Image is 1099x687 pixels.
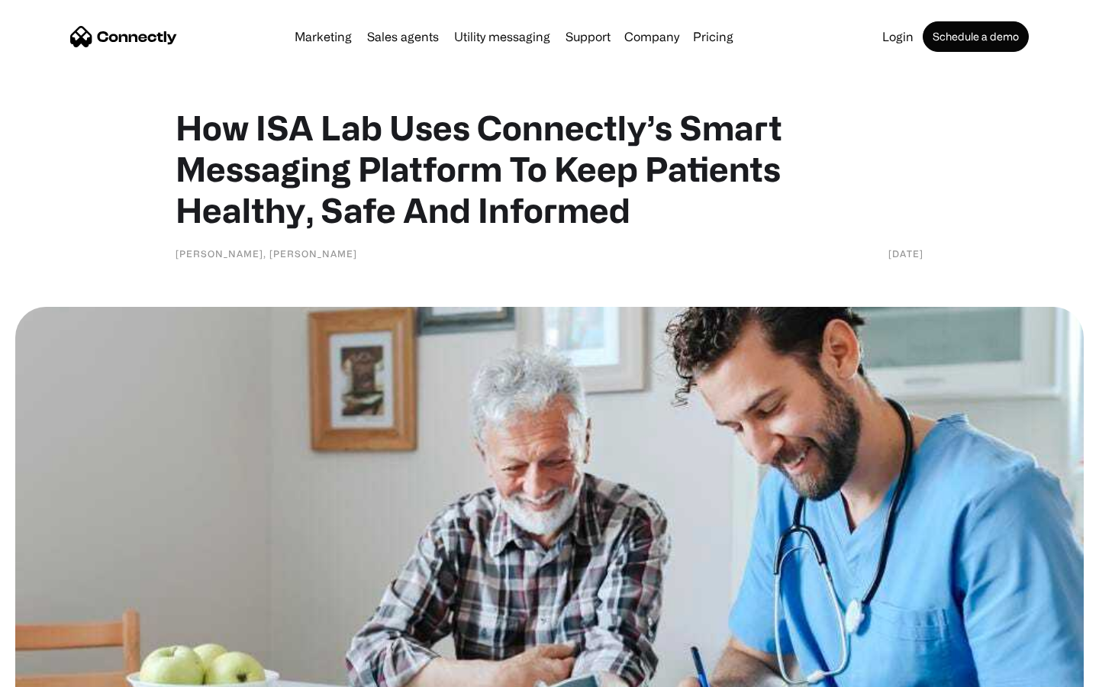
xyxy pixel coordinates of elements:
[624,26,679,47] div: Company
[876,31,920,43] a: Login
[687,31,740,43] a: Pricing
[923,21,1029,52] a: Schedule a demo
[448,31,556,43] a: Utility messaging
[176,246,357,261] div: [PERSON_NAME], [PERSON_NAME]
[15,660,92,682] aside: Language selected: English
[176,107,923,231] h1: How ISA Lab Uses Connectly’s Smart Messaging Platform To Keep Patients Healthy, Safe And Informed
[888,246,923,261] div: [DATE]
[559,31,617,43] a: Support
[31,660,92,682] ul: Language list
[361,31,445,43] a: Sales agents
[288,31,358,43] a: Marketing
